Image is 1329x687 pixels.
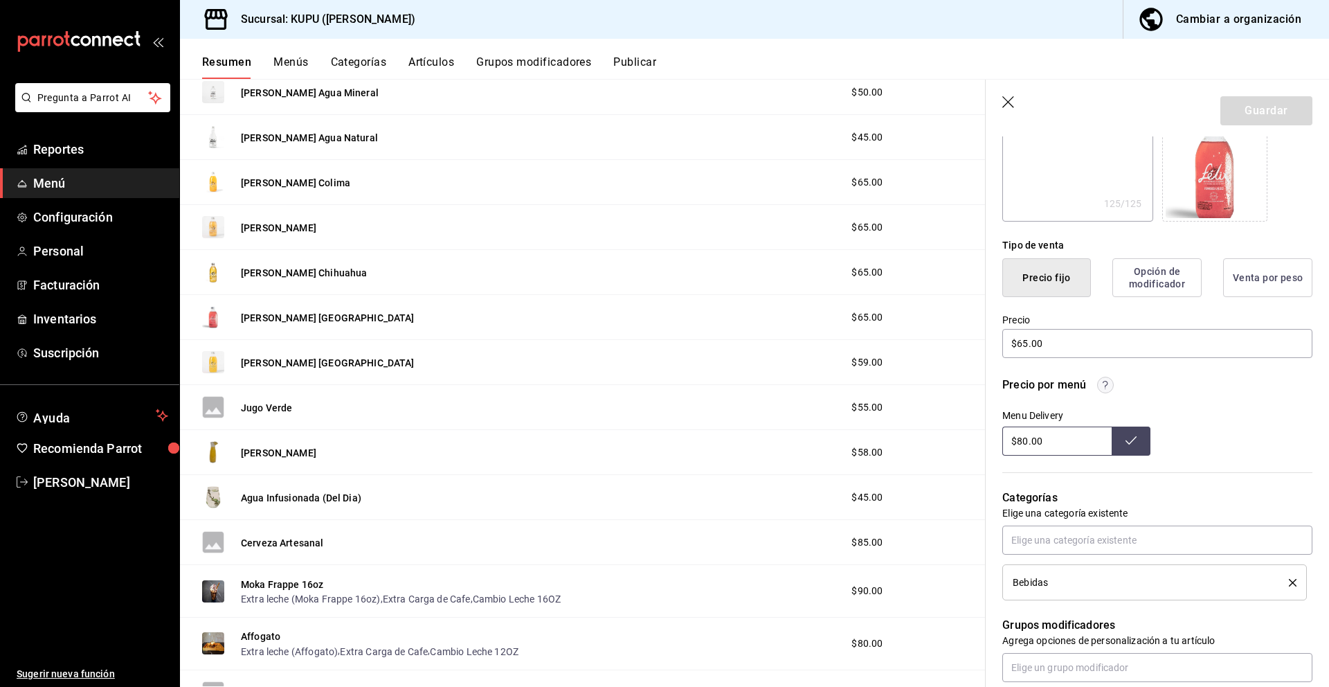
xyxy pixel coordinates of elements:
[241,643,518,658] div: , ,
[1002,634,1312,648] p: Agrega opciones de personalización a tu artículo
[1166,120,1264,218] img: Preview
[851,584,883,598] span: $90.00
[33,439,168,458] span: Recomienda Parrot
[202,351,224,373] img: Preview
[202,306,224,328] img: Preview
[202,580,224,603] img: Preview
[33,208,168,226] span: Configuración
[241,630,280,643] button: Affogato
[476,55,591,79] button: Grupos modificadores
[1002,653,1312,682] input: Elige un grupo modificador
[851,220,883,235] span: $65.00
[1002,315,1312,325] label: Precio
[202,441,224,463] img: Preview
[202,81,224,103] img: Preview
[1002,258,1091,297] button: Precio fijo
[202,55,1329,79] div: navigation tabs
[202,126,224,148] img: Preview
[1104,197,1142,211] div: 125 /125
[33,174,168,193] span: Menú
[33,343,168,362] span: Suscripción
[202,55,251,79] button: Resumen
[851,636,883,651] span: $80.00
[430,645,518,659] button: Cambio Leche 12OZ
[1002,427,1112,456] input: Sin ajuste
[241,266,367,280] button: [PERSON_NAME] Chihuahua
[241,591,561,606] div: , ,
[202,216,224,238] img: Preview
[1176,10,1301,29] div: Cambiar a organización
[1002,526,1312,555] input: Elige una categoría existente
[230,11,415,28] h3: Sucursal: KUPU ([PERSON_NAME])
[473,592,561,606] button: Cambio Leche 16OZ
[33,473,168,492] span: [PERSON_NAME]
[202,261,224,283] img: Preview
[152,36,163,47] button: open_drawer_menu
[851,535,883,550] span: $85.00
[1013,578,1048,587] span: Bebidas
[851,130,883,145] span: $45.00
[33,407,150,424] span: Ayuda
[241,592,381,606] button: Extra leche (Moka Frappe 16oz)
[1279,579,1296,587] button: delete
[37,91,149,105] span: Pregunta a Parrot AI
[241,86,379,100] button: [PERSON_NAME] Agua Mineral
[241,491,361,505] button: Agua Infusionada (Del Dia)
[851,400,883,415] span: $55.00
[241,578,323,591] button: Moka Frappe 16oz
[241,221,316,235] button: [PERSON_NAME]
[1002,238,1312,253] div: Tipo de venta
[241,645,338,659] button: Extra leche (Affogato)
[851,490,883,505] span: $45.00
[33,242,168,260] span: Personal
[1002,490,1312,506] p: Categorías
[1223,258,1312,297] button: Venta por peso
[241,536,324,550] button: Cerveza Artesanal
[851,85,883,100] span: $50.00
[1002,329,1312,358] input: $0.00
[851,265,883,280] span: $65.00
[331,55,387,79] button: Categorías
[851,310,883,325] span: $65.00
[1002,410,1150,421] div: Menu Delivery
[241,401,293,415] button: Jugo Verde
[17,667,168,681] span: Sugerir nueva función
[851,445,883,460] span: $58.00
[273,55,308,79] button: Menús
[33,140,168,159] span: Reportes
[851,355,883,370] span: $59.00
[241,446,316,460] button: [PERSON_NAME]
[241,176,350,190] button: [PERSON_NAME] Colima
[33,310,168,328] span: Inventarios
[202,486,224,508] img: Preview
[15,83,170,112] button: Pregunta a Parrot AI
[202,171,224,193] img: Preview
[241,131,378,145] button: [PERSON_NAME] Agua Natural
[10,100,170,115] a: Pregunta a Parrot AI
[408,55,454,79] button: Artículos
[1002,617,1312,634] p: Grupos modificadores
[241,311,415,325] button: [PERSON_NAME] [GEOGRAPHIC_DATA]
[851,175,883,190] span: $65.00
[613,55,656,79] button: Publicar
[340,645,428,659] button: Extra Carga de Cafe
[241,356,415,370] button: [PERSON_NAME] [GEOGRAPHIC_DATA]
[1002,377,1086,393] div: Precio por menú
[202,632,224,654] img: Preview
[383,592,471,606] button: Extra Carga de Cafe
[1112,258,1202,297] button: Opción de modificador
[33,276,168,294] span: Facturación
[1002,506,1312,520] p: Elige una categoría existente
